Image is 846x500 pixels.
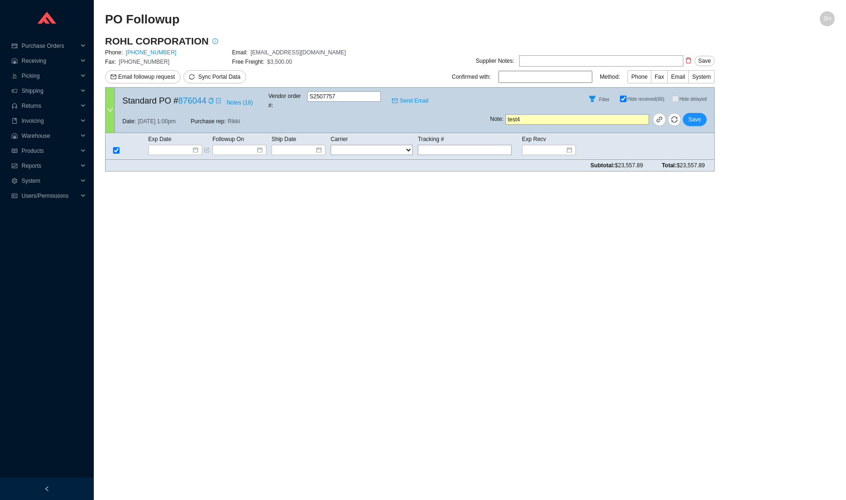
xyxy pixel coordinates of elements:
[204,147,210,153] span: form
[228,117,240,126] span: Rikki
[107,107,113,113] span: down
[490,114,504,125] span: Note :
[44,486,50,492] span: left
[11,148,18,154] span: read
[668,116,680,123] span: sync
[191,117,226,126] span: Purchase rep:
[585,91,600,106] button: Filter
[208,96,214,105] div: Copy
[11,193,18,199] span: idcard
[692,74,711,80] span: System
[226,97,253,104] button: Notes (18)
[671,74,685,80] span: Email
[452,70,715,83] div: Confirmed with: Method:
[22,98,78,113] span: Returns
[148,136,171,142] span: Exp Date
[232,59,264,65] span: Free Freight:
[11,118,18,124] span: book
[126,49,176,56] a: [PHONE_NUMBER]
[585,95,599,103] span: filter
[22,128,78,143] span: Warehouse
[138,117,176,126] span: [DATE] 1:00pm
[105,49,123,56] span: Phone:
[22,83,78,98] span: Shipping
[178,96,206,105] a: 876044
[683,113,707,126] button: Save
[418,136,444,142] span: Tracking #
[22,158,78,173] span: Reports
[331,136,348,142] span: Carrier
[22,173,78,188] span: System
[198,74,241,80] span: Sync Portal Data
[615,162,643,169] span: $23,557.89
[267,59,292,65] span: $3,500.00
[209,38,221,44] span: info-circle
[105,11,652,28] h2: PO Followup
[122,117,136,126] span: Date:
[688,115,701,124] span: Save
[216,98,221,104] span: export
[22,38,78,53] span: Purchase Orders
[668,113,681,126] button: sync
[105,35,209,48] h3: ROHL CORPORATION
[672,96,679,102] input: Hide delayed
[105,70,181,83] button: mailEmail followup request
[11,163,18,169] span: fund
[653,113,666,126] a: link
[627,97,665,102] span: Hide received (66)
[189,74,195,80] span: sync
[823,11,831,26] span: SH
[111,74,116,81] span: mail
[677,162,705,169] span: $23,557.89
[392,98,398,104] span: mail
[662,161,705,170] span: Total:
[599,97,609,102] span: Filter
[698,56,711,66] span: Save
[392,96,428,105] a: mailSend Email
[631,74,648,80] span: Phone
[22,113,78,128] span: Invoicing
[683,54,694,67] button: delete
[684,57,693,64] span: delete
[268,91,305,110] span: Vendor order # :
[232,49,248,56] span: Email:
[11,43,18,49] span: credit-card
[250,49,346,56] span: [EMAIL_ADDRESS][DOMAIN_NAME]
[105,59,116,65] span: Fax:
[118,72,175,82] span: Email followup request
[22,188,78,203] span: Users/Permissions
[22,53,78,68] span: Receiving
[522,136,546,142] span: Exp Recv
[11,103,18,109] span: customer-service
[620,96,627,102] input: Hide received(66)
[208,98,214,104] span: copy
[209,35,222,48] button: info-circle
[11,178,18,184] span: setting
[119,59,169,65] span: [PHONE_NUMBER]
[655,74,664,80] span: Fax
[22,143,78,158] span: Products
[122,94,206,108] span: Standard PO #
[183,70,246,83] button: syncSync Portal Data
[212,136,244,142] span: Followup On
[476,56,514,66] div: Supplier Notes:
[272,136,296,142] span: Ship Date
[216,96,221,105] a: export
[227,98,253,107] span: Notes ( 18 )
[22,68,78,83] span: Picking
[695,56,715,66] button: Save
[656,117,663,124] span: link
[680,97,707,102] span: Hide delayed
[590,161,643,170] span: Subtotal:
